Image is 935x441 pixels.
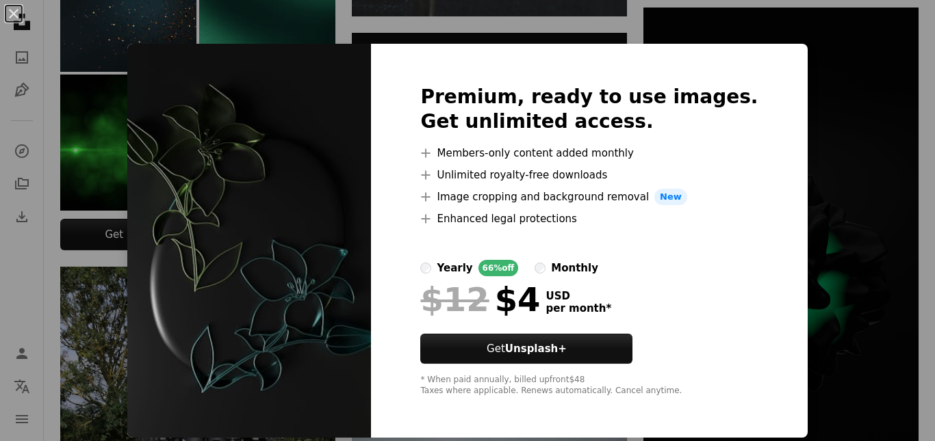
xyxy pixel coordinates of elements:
strong: Unsplash+ [505,343,567,355]
input: monthly [535,263,546,273]
div: monthly [551,260,598,276]
li: Unlimited royalty-free downloads [420,167,758,183]
input: yearly66%off [420,263,431,273]
div: $4 [420,282,540,317]
div: yearly [437,260,472,276]
h2: Premium, ready to use images. Get unlimited access. [420,85,758,134]
div: 66% off [478,260,519,276]
button: GetUnsplash+ [420,334,632,364]
li: Enhanced legal protections [420,211,758,227]
span: $12 [420,282,489,317]
div: * When paid annually, billed upfront $48 Taxes where applicable. Renews automatically. Cancel any... [420,375,758,397]
span: USD [546,290,611,302]
span: New [654,189,687,205]
li: Image cropping and background removal [420,189,758,205]
img: premium_photo-1686758055076-a871fccd1e01 [127,44,371,438]
li: Members-only content added monthly [420,145,758,161]
span: per month * [546,302,611,315]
